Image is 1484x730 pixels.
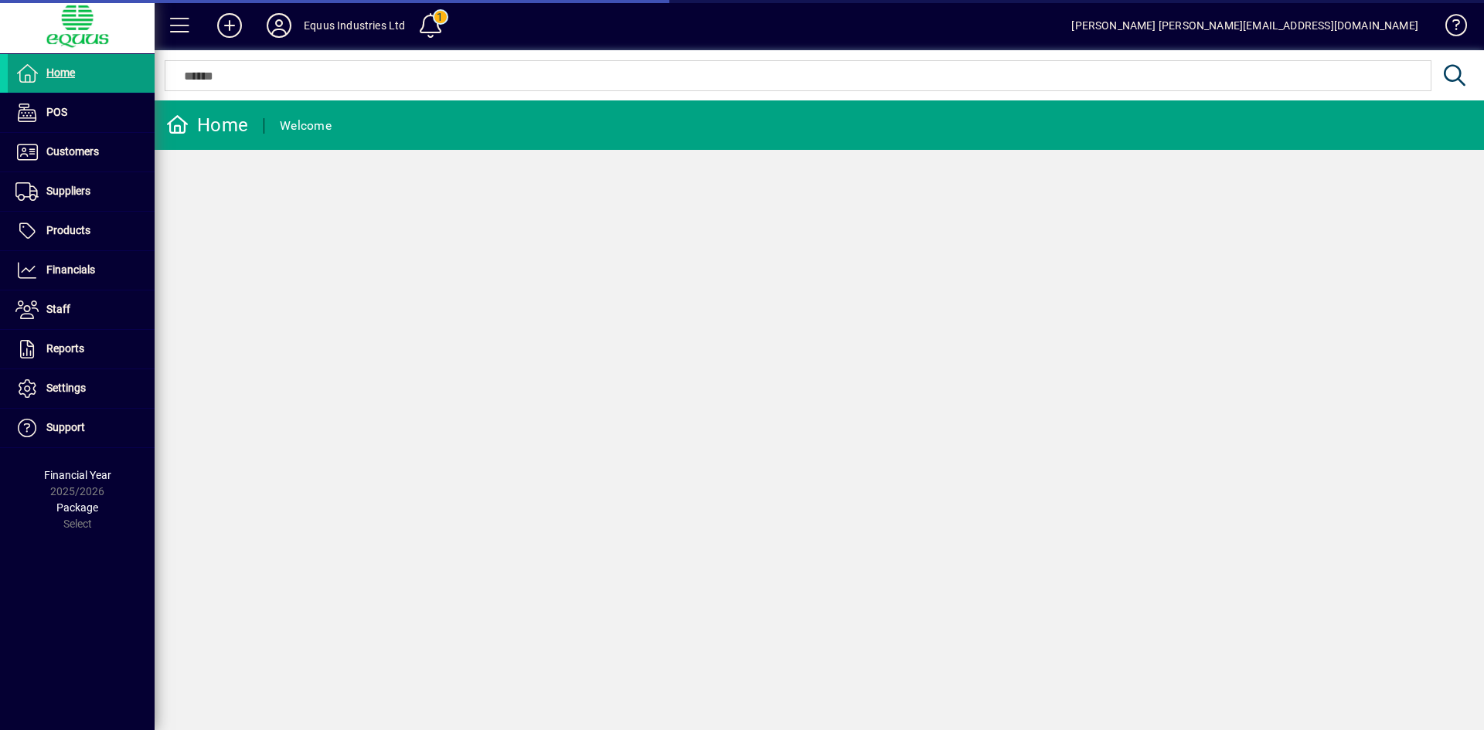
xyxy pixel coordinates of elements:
[46,224,90,236] span: Products
[8,251,155,290] a: Financials
[46,382,86,394] span: Settings
[1071,13,1418,38] div: [PERSON_NAME] [PERSON_NAME][EMAIL_ADDRESS][DOMAIN_NAME]
[46,145,99,158] span: Customers
[166,113,248,138] div: Home
[8,330,155,368] a: Reports
[46,106,67,118] span: POS
[280,114,332,138] div: Welcome
[46,303,70,315] span: Staff
[46,421,85,433] span: Support
[46,66,75,79] span: Home
[1434,3,1465,53] a: Knowledge Base
[8,212,155,250] a: Products
[8,133,155,171] a: Customers
[8,93,155,132] a: POS
[8,290,155,329] a: Staff
[46,263,95,276] span: Financials
[8,172,155,211] a: Suppliers
[44,469,111,481] span: Financial Year
[254,12,304,39] button: Profile
[56,501,98,514] span: Package
[8,409,155,447] a: Support
[8,369,155,408] a: Settings
[304,13,406,38] div: Equus Industries Ltd
[205,12,254,39] button: Add
[46,185,90,197] span: Suppliers
[46,342,84,355] span: Reports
